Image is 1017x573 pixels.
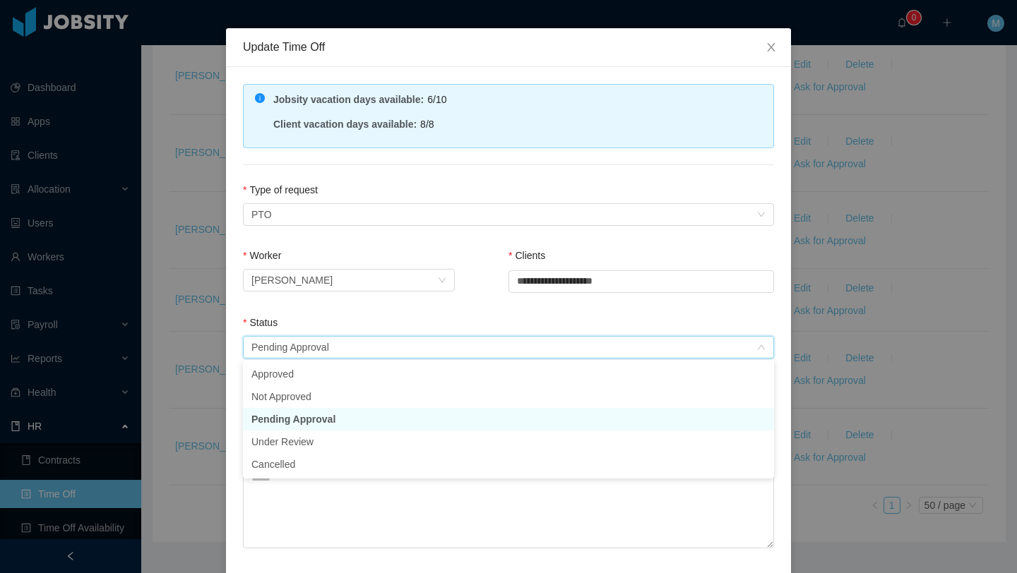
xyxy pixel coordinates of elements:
[420,119,434,130] span: 8/8
[243,467,774,548] textarea: Notes
[243,408,774,430] li: Pending Approval
[243,385,774,408] li: Not Approved
[243,317,278,328] label: Status
[766,42,777,53] i: icon: close
[251,270,333,291] div: Leonardo Martins
[251,337,329,358] div: Pending Approval
[243,250,281,261] label: Worker
[751,28,791,68] button: Close
[251,204,272,225] div: PTO
[243,40,774,55] div: Update Time Off
[273,119,417,130] strong: Client vacation days available :
[427,94,446,105] span: 6/10
[509,250,545,261] label: Clients
[273,94,424,105] strong: Jobsity vacation days available :
[243,184,318,195] label: Type of request
[243,453,774,476] li: Cancelled
[243,430,774,453] li: Under Review
[243,363,774,385] li: Approved
[255,93,265,103] i: icon: info-circle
